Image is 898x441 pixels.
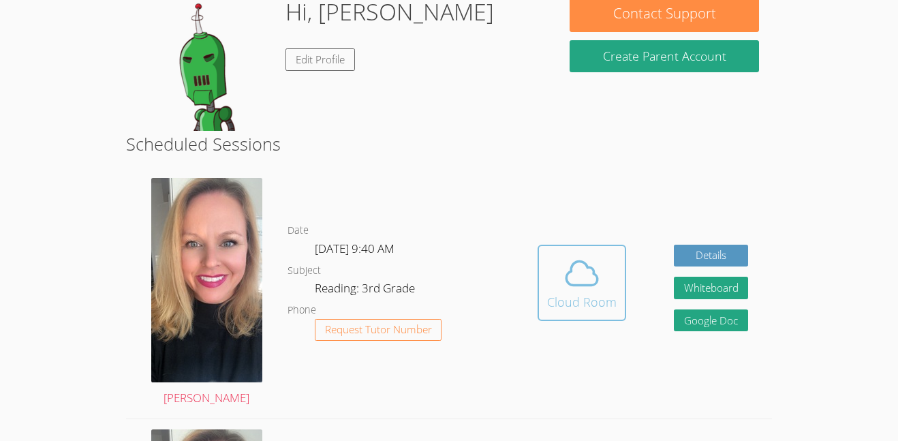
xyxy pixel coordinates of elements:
[674,277,749,299] button: Whiteboard
[570,40,759,72] button: Create Parent Account
[547,292,617,311] div: Cloud Room
[288,262,321,279] dt: Subject
[325,324,432,335] span: Request Tutor Number
[315,279,418,302] dd: Reading: 3rd Grade
[315,241,394,256] span: [DATE] 9:40 AM
[674,245,749,267] a: Details
[285,48,355,71] a: Edit Profile
[288,302,316,319] dt: Phone
[151,178,262,408] a: [PERSON_NAME]
[315,319,442,341] button: Request Tutor Number
[151,178,262,382] img: avatar.png
[288,222,309,239] dt: Date
[674,309,749,332] a: Google Doc
[126,131,773,157] h2: Scheduled Sessions
[538,245,626,321] button: Cloud Room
